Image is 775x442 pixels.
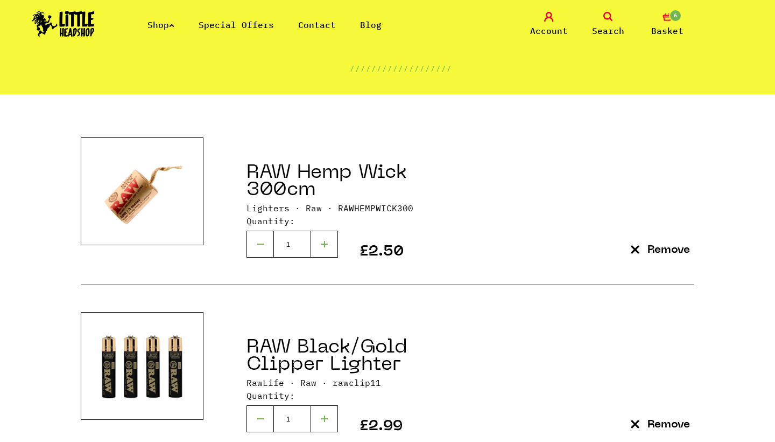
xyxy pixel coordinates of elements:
span: Brand [300,377,327,388]
a: Contact [298,19,336,30]
button: Remove [626,243,694,258]
a: RAW Black/Gold Clipper Lighter [246,339,407,374]
span: Brand [306,203,333,213]
label: Quantity: [246,389,295,402]
img: Little Head Shop Logo [32,11,95,37]
img: Product [100,138,185,245]
span: SKU [333,377,381,388]
span: Account [530,24,568,37]
img: Product [100,313,185,419]
span: Category [246,203,300,213]
label: Quantity: [246,215,295,227]
a: Search [581,12,635,37]
a: Shop [147,19,174,30]
span: 6 [669,9,682,22]
button: Remove [626,418,694,432]
span: Search [592,24,624,37]
span: Category [246,377,295,388]
p: Remove [647,245,690,256]
span: Basket [651,24,684,37]
p: Remove [647,419,690,431]
p: £2.50 [360,246,404,258]
a: 6 Basket [640,12,694,37]
a: Blog [360,19,382,30]
p: £2.99 [360,421,403,432]
a: RAW Hemp Wick 300cm [246,164,407,199]
span: SKU [338,203,413,213]
p: /////////////////// [350,61,452,74]
a: Special Offers [199,19,274,30]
